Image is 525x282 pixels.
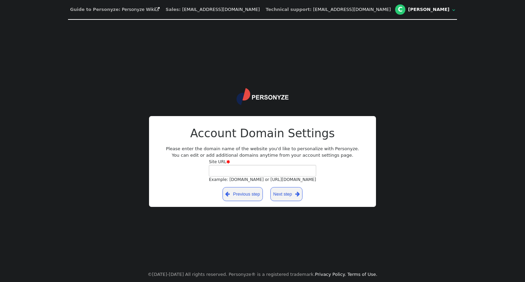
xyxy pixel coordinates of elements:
[313,7,391,12] a: [EMAIL_ADDRESS][DOMAIN_NAME]
[165,7,180,12] b: Sales:
[270,187,303,201] a: Next step
[209,159,316,165] div: Site URL
[122,7,160,12] a: Personyze Wiki
[70,7,120,12] b: Guide to Personyze:
[225,190,230,198] span: 
[347,272,377,277] a: Terms of Use.
[209,177,316,183] div: Example: [DOMAIN_NAME] or [URL][DOMAIN_NAME]
[160,125,365,142] h2: Account Domain Settings
[395,4,405,15] div: C
[315,272,346,277] a: Privacy Policy.
[237,88,288,105] img: logo.svg
[155,7,160,12] span: 
[160,125,365,202] div: Please enter the domain name of the website you'd like to personalize with Personyze. You can edi...
[452,8,455,12] span: 
[209,165,316,177] input: Site URL Example: [DOMAIN_NAME] or [URL][DOMAIN_NAME]
[223,187,263,201] a: Previous step
[295,190,300,198] span: 
[226,160,230,164] span: 
[408,7,451,12] div: [PERSON_NAME]
[266,7,311,12] b: Technical support:
[182,7,260,12] a: [EMAIL_ADDRESS][DOMAIN_NAME]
